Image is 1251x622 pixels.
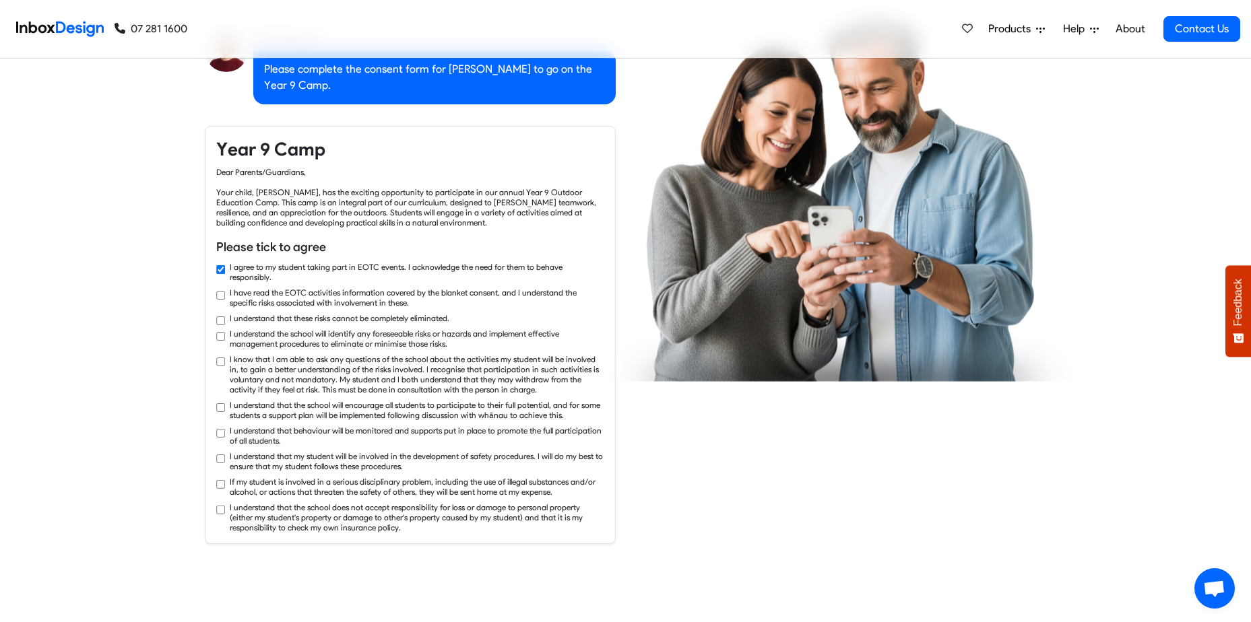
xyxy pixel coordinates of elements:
div: Dear Parents/Guardians, Your child, [PERSON_NAME], has the exciting opportunity to participate in... [216,167,604,228]
label: I understand that the school will encourage all students to participate to their full potential, ... [230,400,604,420]
a: Open chat [1194,568,1235,609]
span: Feedback [1232,279,1244,326]
label: I agree to my student taking part in EOTC events. I acknowledge the need for them to behave respo... [230,262,604,282]
label: If my student is involved in a serious disciplinary problem, including the use of illegal substan... [230,476,604,496]
label: I understand that the school does not accept responsibility for loss or damage to personal proper... [230,502,604,532]
img: parents_using_phone.png [610,8,1072,381]
label: I know that I am able to ask any questions of the school about the activities my student will be ... [230,354,604,394]
button: Feedback - Show survey [1225,265,1251,357]
label: I understand that my student will be involved in the development of safety procedures. I will do ... [230,450,604,471]
a: Help [1058,15,1104,42]
label: I understand that these risks cannot be completely eliminated. [230,313,449,323]
div: Please complete the consent form for [PERSON_NAME] to go on the Year 9 Camp. [253,50,616,104]
a: About [1112,15,1149,42]
label: I understand the school will identify any foreseeable risks or hazards and implement effective ma... [230,329,604,349]
label: I have read the EOTC activities information covered by the blanket consent, and I understand the ... [230,287,604,308]
label: I understand that behaviour will be monitored and supports put in place to promote the full parti... [230,425,604,445]
h6: Please tick to agree [216,238,604,256]
a: Contact Us [1163,16,1240,42]
h4: Year 9 Camp [216,137,604,162]
a: Products [983,15,1050,42]
span: Help [1063,21,1090,37]
a: 07 281 1600 [115,21,187,37]
span: Products [988,21,1036,37]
